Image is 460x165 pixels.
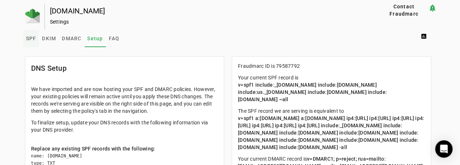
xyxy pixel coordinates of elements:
p: Your current SPF record is [238,74,425,103]
div: [DOMAIN_NAME] [50,7,357,15]
span: DMARC [62,36,81,41]
p: Fraudmarc ID is 79587792 [238,62,425,70]
span: v=spf1 a:[DOMAIN_NAME] a:[DOMAIN_NAME] ip4:[URL] ip4:[URL] ip4:[URL] ip4:[URL] ip4:[URL] ip4:[URL... [238,115,424,150]
span: SPF [26,36,37,41]
p: To finalize setup, update your DNS records with the following information via your DNS provider. [31,119,218,133]
a: DKIM [39,30,59,47]
img: Fraudmarc Logo [25,9,40,23]
span: Setup [88,36,103,41]
mat-card-title: DNS Setup [31,62,67,74]
span: v=spf1 include:_[DOMAIN_NAME] include:[DOMAIN_NAME] include:us._[DOMAIN_NAME] include:[DOMAIN_NAM... [238,82,387,102]
span: Contact Fraudmarc [383,3,426,17]
p: We have imported and are now hosting your SPF and DMARC policies. However, your existing policies... [31,86,218,115]
a: DMARC [59,30,84,47]
a: Setup [85,30,106,47]
button: Contact Fraudmarc [380,4,429,17]
div: Replace any existing SPF records with the following: [31,145,218,152]
mat-icon: notification_important [428,4,437,12]
span: DKIM [42,36,56,41]
div: Settings [50,18,357,25]
a: FAQ [106,30,123,47]
a: SPF [23,30,39,47]
span: FAQ [109,36,120,41]
p: The SPF record we are serving is equivalent to [238,107,425,151]
div: Open Intercom Messenger [435,140,453,158]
